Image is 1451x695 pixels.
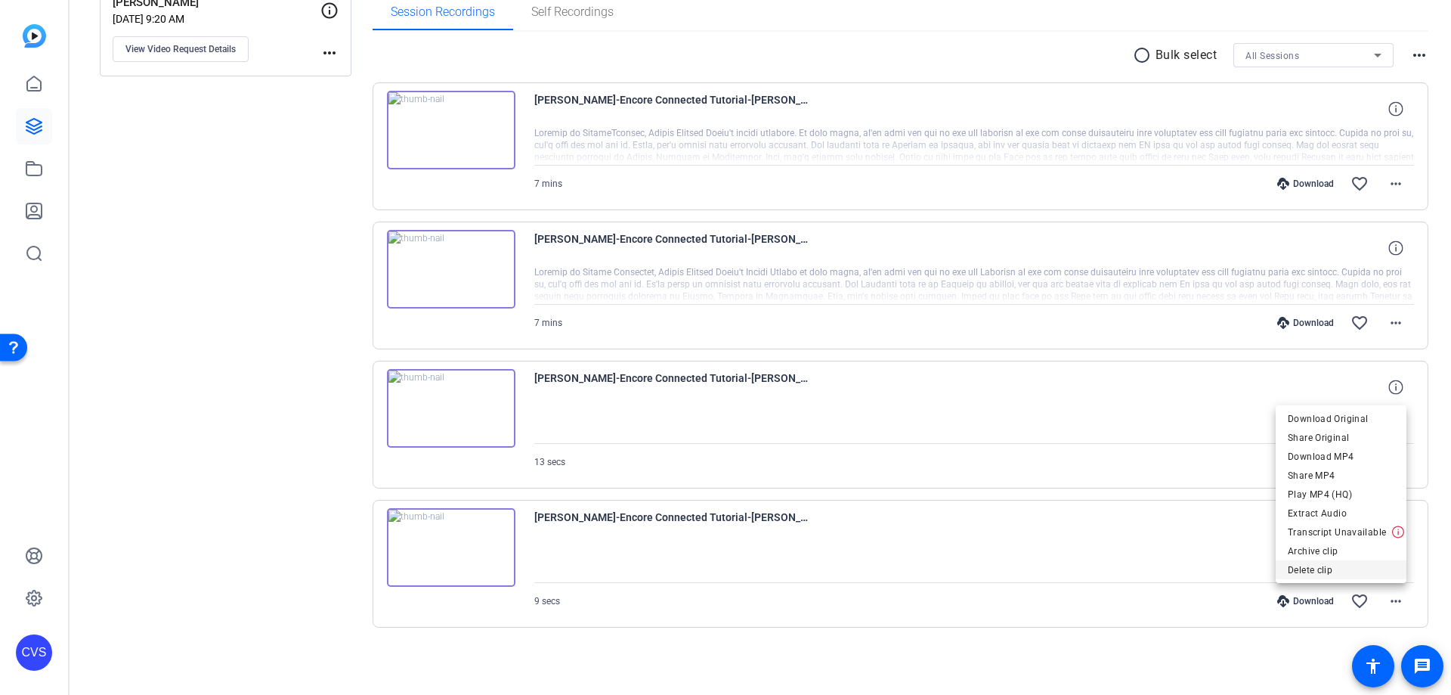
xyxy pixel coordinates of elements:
span: Share Original [1288,429,1394,447]
span: Transcript Unavailable [1288,523,1386,541]
span: Extract Audio [1288,504,1394,523]
img: Transcribing Failed [1392,523,1404,541]
span: Delete clip [1288,561,1394,579]
span: Download MP4 [1288,448,1394,466]
span: Play MP4 (HQ) [1288,486,1394,504]
span: Share MP4 [1288,467,1394,485]
span: Download Original [1288,410,1394,428]
span: Archive clip [1288,542,1394,560]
